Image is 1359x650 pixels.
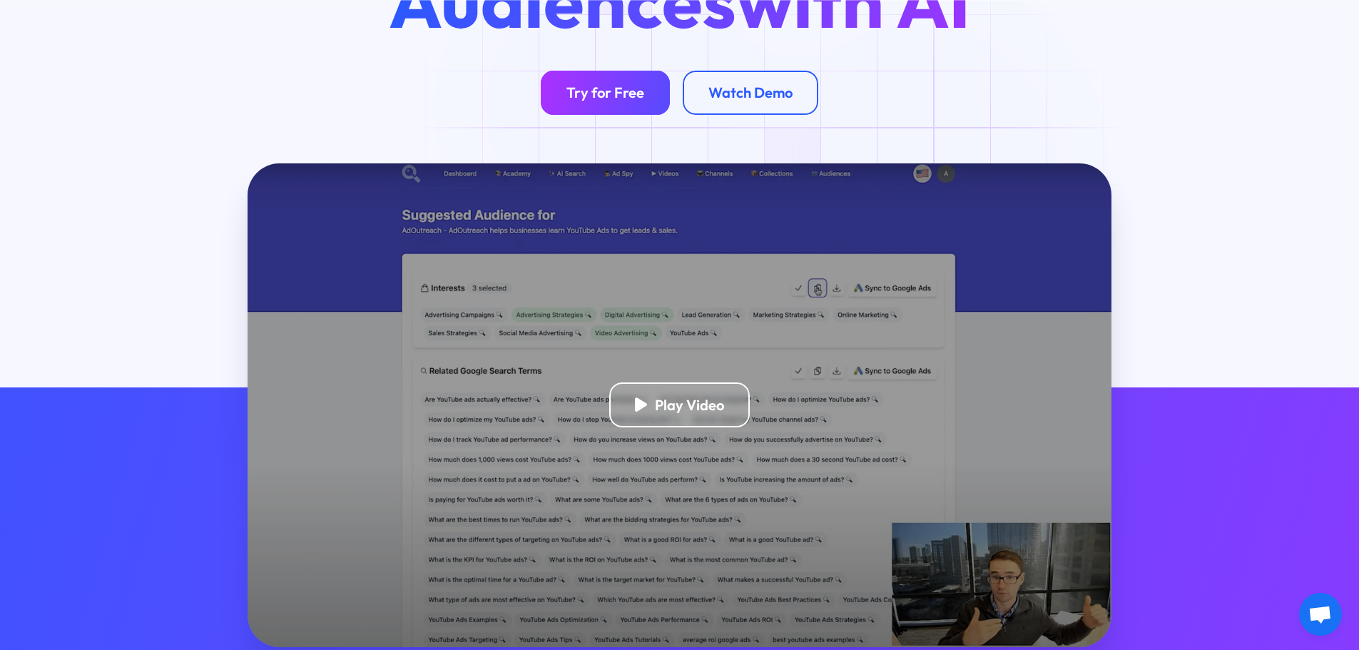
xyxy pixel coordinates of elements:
[1299,593,1342,636] a: Open chat
[248,163,1111,647] a: open lightbox
[541,71,670,116] a: Try for Free
[655,396,724,414] div: Play Video
[708,83,793,101] div: Watch Demo
[566,83,644,101] div: Try for Free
